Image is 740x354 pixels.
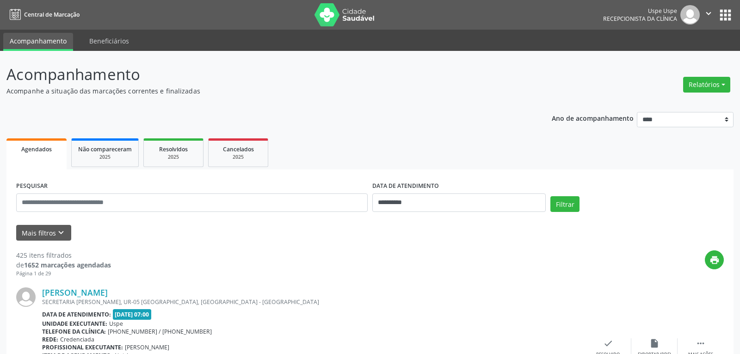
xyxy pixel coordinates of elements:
span: [DATE] 07:00 [113,309,152,320]
span: Não compareceram [78,145,132,153]
b: Rede: [42,335,58,343]
div: SECRETARIA [PERSON_NAME], UR-05 [GEOGRAPHIC_DATA], [GEOGRAPHIC_DATA] - [GEOGRAPHIC_DATA] [42,298,585,306]
i:  [703,8,714,19]
span: Agendados [21,145,52,153]
b: Data de atendimento: [42,311,111,318]
label: PESQUISAR [16,179,48,193]
span: Central de Marcação [24,11,80,19]
button: Filtrar [550,196,580,212]
i: keyboard_arrow_down [56,228,66,238]
span: [PERSON_NAME] [125,343,169,351]
p: Acompanhe a situação das marcações correntes e finalizadas [6,86,515,96]
b: Unidade executante: [42,320,107,328]
img: img [16,287,36,307]
button: Mais filtroskeyboard_arrow_down [16,225,71,241]
b: Profissional executante: [42,343,123,351]
a: [PERSON_NAME] [42,287,108,298]
div: 425 itens filtrados [16,250,111,260]
button:  [700,5,717,25]
span: Recepcionista da clínica [603,15,677,23]
div: Página 1 de 29 [16,270,111,278]
button: print [705,250,724,269]
a: Central de Marcação [6,7,80,22]
p: Ano de acompanhamento [552,112,634,124]
img: img [680,5,700,25]
i: insert_drive_file [649,338,660,348]
a: Acompanhamento [3,33,73,51]
span: Cancelados [223,145,254,153]
div: de [16,260,111,270]
span: Uspe [109,320,123,328]
i: print [709,255,720,265]
a: Beneficiários [83,33,136,49]
button: apps [717,7,734,23]
div: 2025 [150,154,197,161]
button: Relatórios [683,77,730,93]
div: 2025 [78,154,132,161]
label: DATA DE ATENDIMENTO [372,179,439,193]
span: [PHONE_NUMBER] / [PHONE_NUMBER] [108,328,212,335]
span: Resolvidos [159,145,188,153]
b: Telefone da clínica: [42,328,106,335]
p: Acompanhamento [6,63,515,86]
div: Uspe Uspe [603,7,677,15]
i:  [696,338,706,348]
span: Credenciada [60,335,94,343]
strong: 1652 marcações agendadas [24,261,111,269]
i: check [603,338,613,348]
div: 2025 [215,154,261,161]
